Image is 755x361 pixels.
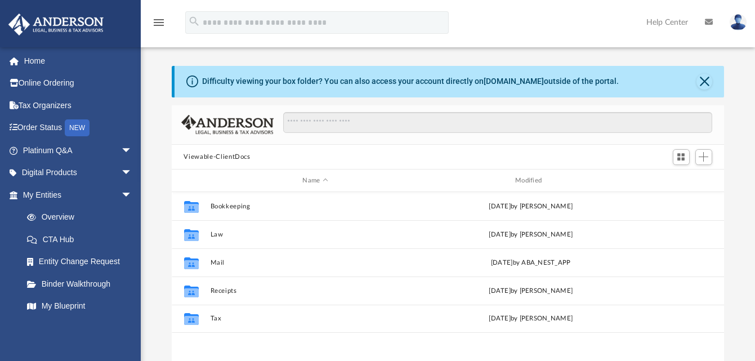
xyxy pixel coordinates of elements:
span: arrow_drop_down [121,139,144,162]
button: Viewable-ClientDocs [184,152,250,162]
a: Entity Change Request [16,251,149,273]
i: menu [152,16,166,29]
a: menu [152,21,166,29]
a: Digital Productsarrow_drop_down [8,162,149,184]
img: Anderson Advisors Platinum Portal [5,14,107,35]
a: Tax Due Dates [16,317,149,340]
span: arrow_drop_down [121,162,144,185]
button: Close [696,74,712,90]
a: Tax Organizers [8,94,149,117]
div: Modified [425,176,636,186]
a: My Blueprint [16,295,144,318]
a: [DOMAIN_NAME] [484,77,544,86]
a: My Entitiesarrow_drop_down [8,184,149,206]
a: Order StatusNEW [8,117,149,140]
i: search [188,15,200,28]
img: User Pic [730,14,747,30]
a: Home [8,50,149,72]
button: Mail [210,259,421,266]
div: [DATE] by [PERSON_NAME] [425,286,636,296]
div: Name [209,176,420,186]
button: Bookkeeping [210,203,421,210]
button: Add [695,149,712,165]
div: [DATE] by ABA_NEST_APP [425,258,636,268]
div: id [176,176,204,186]
a: CTA Hub [16,228,149,251]
button: Law [210,231,421,238]
input: Search files and folders [283,112,712,133]
span: arrow_drop_down [121,184,144,207]
div: [DATE] by [PERSON_NAME] [425,202,636,212]
div: id [641,176,720,186]
a: Binder Walkthrough [16,273,149,295]
div: [DATE] by [PERSON_NAME] [425,230,636,240]
div: Difficulty viewing your box folder? You can also access your account directly on outside of the p... [202,75,619,87]
a: Online Ordering [8,72,149,95]
button: Tax [210,315,421,323]
button: Switch to Grid View [673,149,690,165]
div: NEW [65,119,90,136]
a: Overview [16,206,149,229]
button: Receipts [210,287,421,295]
div: [DATE] by [PERSON_NAME] [425,314,636,324]
a: Platinum Q&Aarrow_drop_down [8,139,149,162]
